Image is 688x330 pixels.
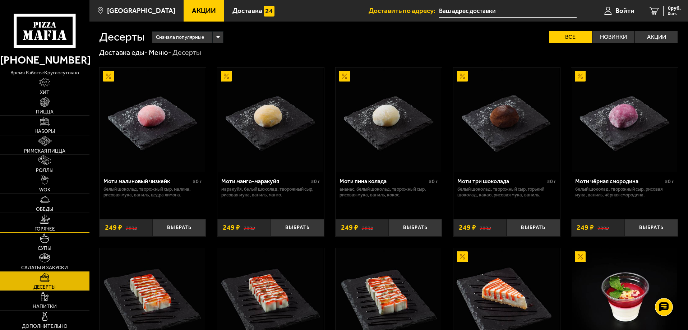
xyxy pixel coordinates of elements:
[615,7,634,14] span: Войти
[221,186,320,198] p: маракуйя, белый шоколад, творожный сыр, рисовая мука, ваниль, манго.
[577,224,594,231] span: 249 ₽
[457,178,545,185] div: Моти три шоколада
[232,7,262,14] span: Доставка
[223,224,240,231] span: 249 ₽
[665,178,674,185] span: 50 г
[572,68,677,172] img: Моти чёрная смородина
[454,68,559,172] img: Моти три шоколада
[575,186,674,198] p: белый шоколад, творожный сыр, рисовая мука, ваниль, чёрная смородина.
[103,186,202,198] p: белый шоколад, творожный сыр, малина, рисовая мука, ваниль, цедра лимона.
[575,178,663,185] div: Моти чёрная смородина
[218,68,323,172] img: Моти манго-маракуйя
[480,224,491,231] s: 289 ₽
[21,265,68,270] span: Салаты и закуски
[33,285,56,290] span: Десерты
[668,6,681,11] span: 0 руб.
[172,48,201,57] div: Десерты
[221,178,309,185] div: Моти манго-маракуйя
[457,186,556,198] p: белый шоколад, творожный сыр, горький шоколад, какао, рисовая мука, ваниль.
[99,31,145,43] h1: Десерты
[457,251,468,262] img: Акционный
[217,68,324,172] a: АкционныйМоти манго-маракуйя
[635,31,678,43] label: Акции
[36,110,54,115] span: Пицца
[22,324,68,329] span: Дополнительно
[244,224,255,231] s: 289 ₽
[507,219,560,237] button: Выбрать
[33,304,57,309] span: Напитки
[339,71,350,82] img: Акционный
[149,48,171,57] a: Меню-
[264,6,274,17] img: 15daf4d41897b9f0e9f617042186c801.svg
[459,224,476,231] span: 249 ₽
[221,71,232,82] img: Акционный
[126,224,137,231] s: 289 ₽
[36,207,53,212] span: Обеды
[107,7,175,14] span: [GEOGRAPHIC_DATA]
[549,31,592,43] label: Все
[99,48,148,57] a: Доставка еды-
[103,178,191,185] div: Моти малиновый чизкейк
[156,31,204,44] span: Сначала популярные
[24,149,65,154] span: Римская пицца
[192,7,216,14] span: Акции
[592,31,635,43] label: Новинки
[369,7,439,14] span: Доставить по адресу:
[575,251,586,262] img: Акционный
[100,68,205,172] img: Моти малиновый чизкейк
[571,68,678,172] a: АкционныйМоти чёрная смородина
[153,219,206,237] button: Выбрать
[103,71,114,82] img: Акционный
[34,227,55,232] span: Горячее
[340,178,428,185] div: Моти пина колада
[429,178,438,185] span: 50 г
[341,224,358,231] span: 249 ₽
[271,219,324,237] button: Выбрать
[340,186,438,198] p: ананас, белый шоколад, творожный сыр, рисовая мука, ваниль, кокос.
[336,68,442,172] a: АкционныйМоти пина колада
[36,168,54,173] span: Роллы
[362,224,373,231] s: 289 ₽
[668,11,681,16] span: 0 шт.
[105,224,122,231] span: 249 ₽
[34,129,55,134] span: Наборы
[100,68,206,172] a: АкционныйМоти малиновый чизкейк
[457,71,468,82] img: Акционный
[597,224,609,231] s: 289 ₽
[336,68,441,172] img: Моти пина колада
[38,246,51,251] span: Супы
[625,219,678,237] button: Выбрать
[193,178,202,185] span: 50 г
[311,178,320,185] span: 50 г
[40,90,50,95] span: Хит
[389,219,442,237] button: Выбрать
[439,4,577,18] input: Ваш адрес доставки
[547,178,556,185] span: 50 г
[453,68,560,172] a: АкционныйМоти три шоколада
[575,71,586,82] img: Акционный
[39,187,50,192] span: WOK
